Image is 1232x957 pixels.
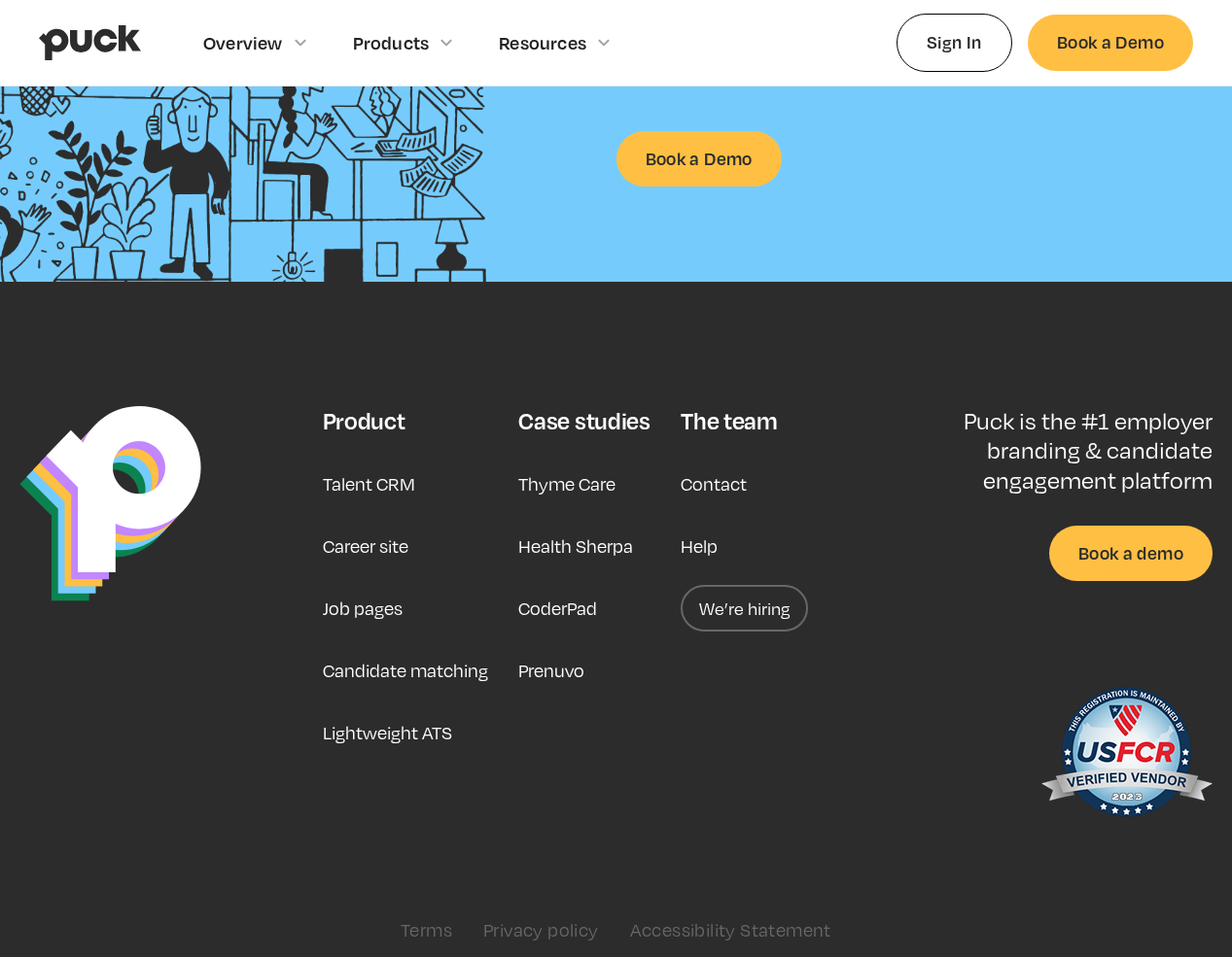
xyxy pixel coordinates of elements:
[1049,526,1213,581] a: Book a demo
[323,647,488,694] a: Candidate matching
[19,406,201,601] img: Puck Logo
[630,919,831,940] a: Accessibility Statement
[323,709,452,756] a: Lightweight ATS
[323,406,405,435] div: Product
[323,585,403,632] a: Job pages
[681,406,777,435] div: The team
[483,919,599,940] a: Privacy policy
[353,32,430,53] div: Products
[681,461,747,507] a: Contact
[681,523,718,569] a: Help
[1028,15,1193,70] a: Book a Demo
[518,585,597,632] a: CoderPad
[1039,678,1213,834] img: US Federal Contractor Registration System for Award Management Verified Vendor Seal
[681,585,808,632] a: We’re hiring
[323,461,415,507] a: Talent CRM
[518,406,650,435] div: Case studies
[518,647,584,694] a: Prenuvo
[929,406,1213,495] p: Puck is the #1 employer branding & candidate engagement platform
[518,523,633,569] a: Health Sherpa
[616,131,782,187] a: Book a Demo
[401,919,452,940] a: Terms
[323,523,408,569] a: Career site
[203,32,283,53] div: Overview
[897,14,1012,71] a: Sign In
[499,32,586,53] div: Resources
[518,461,616,507] a: Thyme Care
